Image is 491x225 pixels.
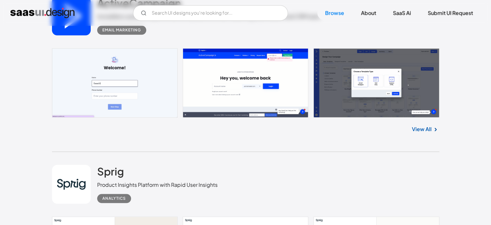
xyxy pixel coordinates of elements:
a: SaaS Ai [385,6,419,20]
input: Search UI designs you're looking for... [133,5,288,21]
h2: Sprig [97,165,124,178]
div: Email Marketing [102,26,141,34]
a: About [353,6,384,20]
a: Browse [317,6,352,20]
div: Product Insights Platform with Rapid User Insights [97,181,218,189]
form: Email Form [133,5,288,21]
a: View All [412,125,432,133]
a: Submit UI Request [420,6,481,20]
div: Analytics [102,195,126,202]
a: Sprig [97,165,124,181]
a: home [10,8,75,18]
